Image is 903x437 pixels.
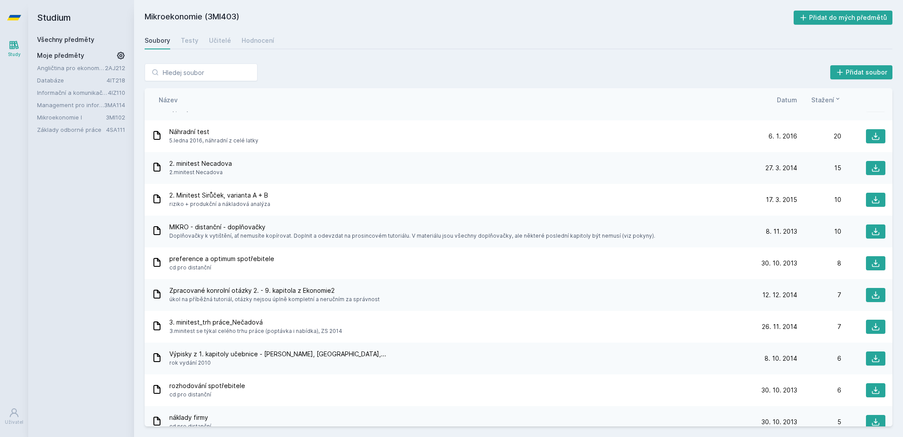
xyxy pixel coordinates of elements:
[761,259,797,268] span: 30. 10. 2013
[169,263,274,272] span: cd pro distanční
[169,422,211,431] span: cd pro distanční
[106,114,125,121] a: 3MI102
[830,65,893,79] button: Přidat soubor
[169,254,274,263] span: preference a optimum spotřebitele
[5,419,23,426] div: Uživatel
[794,11,893,25] button: Přidat do mých předmětů
[169,200,270,209] span: riziko + produkční a nákladová analýza
[169,232,655,240] span: Doplňovačky k vytištění, ať nemusíte kopírovat. Doplnit a odevzdat na prosincovém tutoriálu. V ma...
[37,88,108,97] a: Informační a komunikační technologie
[169,168,232,177] span: 2.minitest Necadova
[765,164,797,172] span: 27. 3. 2014
[811,95,841,105] button: Stažení
[37,76,107,85] a: Databáze
[37,113,106,122] a: Mikroekonomie I
[797,322,841,331] div: 7
[242,32,274,49] a: Hodnocení
[37,101,104,109] a: Management pro informatiky a statistiky
[2,403,26,430] a: Uživatel
[766,195,797,204] span: 17. 3. 2015
[797,195,841,204] div: 10
[762,322,797,331] span: 26. 11. 2014
[107,77,125,84] a: 4IT218
[169,390,245,399] span: cd pro distanční
[777,95,797,105] button: Datum
[762,291,797,299] span: 12. 12. 2014
[8,51,21,58] div: Study
[797,259,841,268] div: 8
[169,159,232,168] span: 2. minitest Necadova
[37,36,94,43] a: Všechny předměty
[37,125,106,134] a: Základy odborné práce
[169,327,342,336] span: 3.minitest se týkal celého trhu práce (poptávka i nabídka), ZS 2014
[169,295,380,304] span: úkol na příběžná tutoriál, otázky nejsou úplně kompletní a neručním za správnost
[797,227,841,236] div: 10
[145,32,170,49] a: Soubory
[145,36,170,45] div: Soubory
[765,354,797,363] span: 8. 10. 2014
[797,291,841,299] div: 7
[145,11,794,25] h2: Mikroekonomie (3MI403)
[169,381,245,390] span: rozhodování spotřebitele
[159,95,178,105] button: Název
[104,101,125,108] a: 3MA114
[797,164,841,172] div: 15
[181,32,198,49] a: Testy
[797,132,841,141] div: 20
[769,132,797,141] span: 6. 1. 2016
[37,51,84,60] span: Moje předměty
[169,413,211,422] span: náklady firmy
[209,32,231,49] a: Učitelé
[797,386,841,395] div: 6
[37,63,105,72] a: Angličtina pro ekonomická studia 2 (B2/C1)
[761,418,797,426] span: 30. 10. 2013
[106,126,125,133] a: 4SA111
[2,35,26,62] a: Study
[145,63,257,81] input: Hledej soubor
[169,318,342,327] span: 3. minitest_trh práce_Nečadová
[797,418,841,426] div: 5
[169,350,386,359] span: Výpisky z 1. kapitoly učebnice - [PERSON_NAME], [GEOGRAPHIC_DATA],...
[181,36,198,45] div: Testy
[169,191,270,200] span: 2. Minitest Sirůček, varianta A + B
[209,36,231,45] div: Učitelé
[105,64,125,71] a: 2AJ212
[242,36,274,45] div: Hodnocení
[169,359,386,367] span: rok vydání 2010
[811,95,834,105] span: Stažení
[797,354,841,363] div: 6
[169,127,258,136] span: Náhradní test
[169,286,380,295] span: Zpracované konrolní otázky 2. - 9. kapitola z Ekonomie2
[169,223,655,232] span: MIKRO - distanční - doplňovačky
[169,136,258,145] span: 5.ledna 2016, náhradní z celé latky
[108,89,125,96] a: 4IZ110
[761,386,797,395] span: 30. 10. 2013
[766,227,797,236] span: 8. 11. 2013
